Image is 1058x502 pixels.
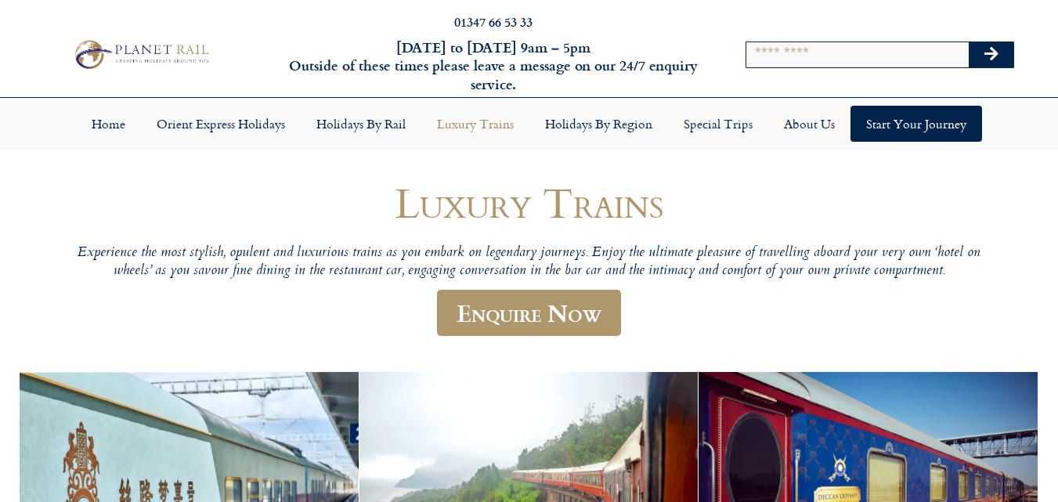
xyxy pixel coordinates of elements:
button: Search [969,42,1014,67]
a: About Us [768,106,850,142]
a: Start your Journey [850,106,982,142]
img: Planet Rail Train Holidays Logo [69,37,213,72]
a: Special Trips [668,106,768,142]
a: 01347 66 53 33 [454,13,533,31]
a: Holidays by Rail [301,106,421,142]
h6: [DATE] to [DATE] 9am – 5pm Outside of these times please leave a message on our 24/7 enquiry serv... [286,38,701,93]
a: Home [76,106,141,142]
h1: Luxury Trains [60,179,999,226]
p: Experience the most stylish, opulent and luxurious trains as you embark on legendary journeys. En... [60,244,999,281]
a: Holidays by Region [529,106,668,142]
nav: Menu [8,106,1050,142]
a: Luxury Trains [421,106,529,142]
a: Enquire Now [437,290,621,336]
a: Orient Express Holidays [141,106,301,142]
